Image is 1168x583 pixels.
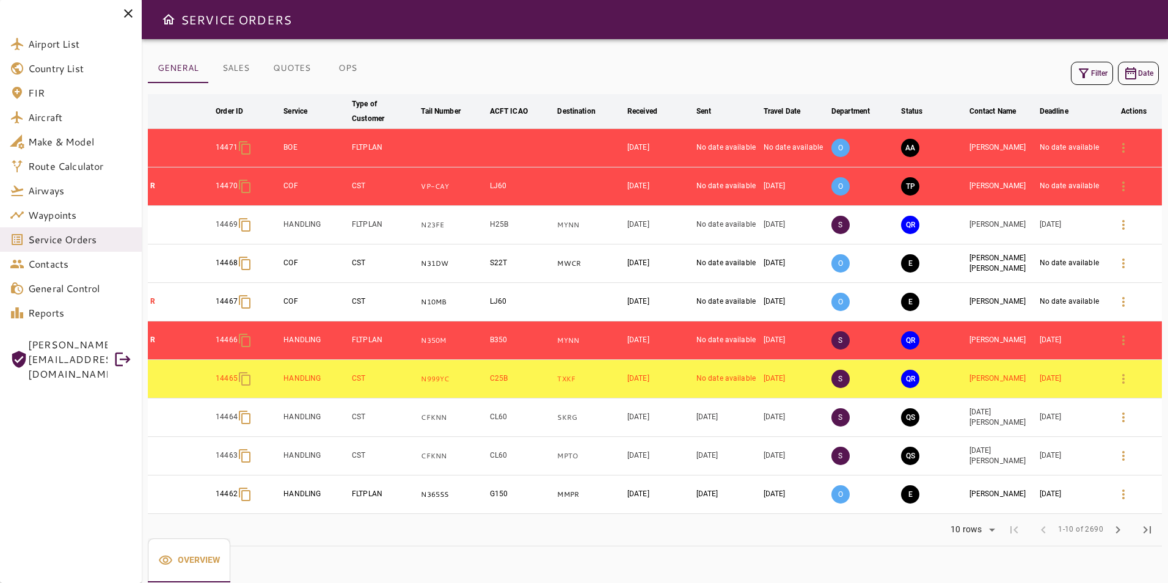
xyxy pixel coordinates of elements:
[694,129,761,167] td: No date available
[1103,515,1133,544] span: Next Page
[28,183,132,198] span: Airways
[831,177,850,196] p: O
[216,142,238,153] p: 14471
[28,110,132,125] span: Aircraft
[967,283,1037,321] td: [PERSON_NAME]
[487,360,555,398] td: C25B
[627,104,673,119] span: Received
[421,220,484,230] p: N23FE
[967,167,1037,206] td: [PERSON_NAME]
[761,206,829,244] td: [DATE]
[1029,515,1058,544] span: Previous Page
[281,398,349,437] td: HANDLING
[761,244,829,283] td: [DATE]
[150,335,211,345] p: R
[1109,133,1138,163] button: Details
[349,283,418,321] td: CST
[625,244,694,283] td: [DATE]
[967,321,1037,360] td: [PERSON_NAME]
[216,219,238,230] p: 14469
[1037,475,1106,514] td: [DATE]
[487,321,555,360] td: B350
[967,398,1037,437] td: [DATE][PERSON_NAME]
[557,104,595,119] div: Destination
[764,104,800,119] div: Travel Date
[487,206,555,244] td: H25B
[148,538,230,582] div: basic tabs example
[761,437,829,475] td: [DATE]
[421,104,460,119] div: Tail Number
[28,159,132,174] span: Route Calculator
[216,335,238,345] p: 14466
[831,293,850,311] p: O
[901,370,919,388] button: QUOTE REQUESTED
[967,437,1037,475] td: [DATE][PERSON_NAME]
[1040,104,1084,119] span: Deadline
[421,490,484,500] p: N365SS
[216,450,238,461] p: 14463
[967,129,1037,167] td: [PERSON_NAME]
[557,451,622,461] p: MPTO
[557,490,622,500] p: MMPR
[625,398,694,437] td: [DATE]
[349,206,418,244] td: FLTPLAN
[694,360,761,398] td: No date available
[421,258,484,269] p: N31DW
[761,283,829,321] td: [DATE]
[281,437,349,475] td: HANDLING
[28,61,132,76] span: Country List
[28,337,108,381] span: [PERSON_NAME][EMAIL_ADDRESS][DOMAIN_NAME]
[1037,244,1106,283] td: No date available
[557,258,622,269] p: MWCR
[761,475,829,514] td: [DATE]
[761,321,829,360] td: [DATE]
[901,331,919,350] button: QUOTE REQUESTED
[557,335,622,346] p: MYNN
[216,258,238,268] p: 14468
[490,104,544,119] span: ACFT ICAO
[216,373,238,384] p: 14465
[352,97,400,126] div: Type of Customer
[1109,210,1138,240] button: Details
[349,321,418,360] td: FLTPLAN
[28,86,132,100] span: FIR
[208,54,263,83] button: SALES
[281,321,349,360] td: HANDLING
[421,374,484,384] p: N999YC
[901,408,919,427] button: QUOTE SENT
[487,167,555,206] td: LJ60
[349,360,418,398] td: CST
[557,220,622,230] p: MYNN
[216,489,238,499] p: 14462
[694,321,761,360] td: No date available
[1109,326,1138,355] button: Details
[181,10,291,29] h6: SERVICE ORDERS
[1037,167,1106,206] td: No date available
[148,54,375,83] div: basic tabs example
[943,521,999,539] div: 10 rows
[831,104,886,119] span: Department
[694,437,761,475] td: [DATE]
[349,244,418,283] td: CST
[694,283,761,321] td: No date available
[487,283,555,321] td: LJ60
[1037,437,1106,475] td: [DATE]
[1109,364,1138,394] button: Details
[694,206,761,244] td: No date available
[831,447,850,465] p: S
[216,181,238,191] p: 14470
[281,206,349,244] td: HANDLING
[761,360,829,398] td: [DATE]
[947,524,985,535] div: 10 rows
[349,398,418,437] td: CST
[1037,206,1106,244] td: [DATE]
[156,7,181,32] button: Open drawer
[901,104,938,119] span: Status
[216,104,243,119] div: Order ID
[831,216,850,234] p: S
[761,398,829,437] td: [DATE]
[901,293,919,311] button: EXECUTION
[901,177,919,196] button: TRIP PREPARATION
[625,167,694,206] td: [DATE]
[557,104,611,119] span: Destination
